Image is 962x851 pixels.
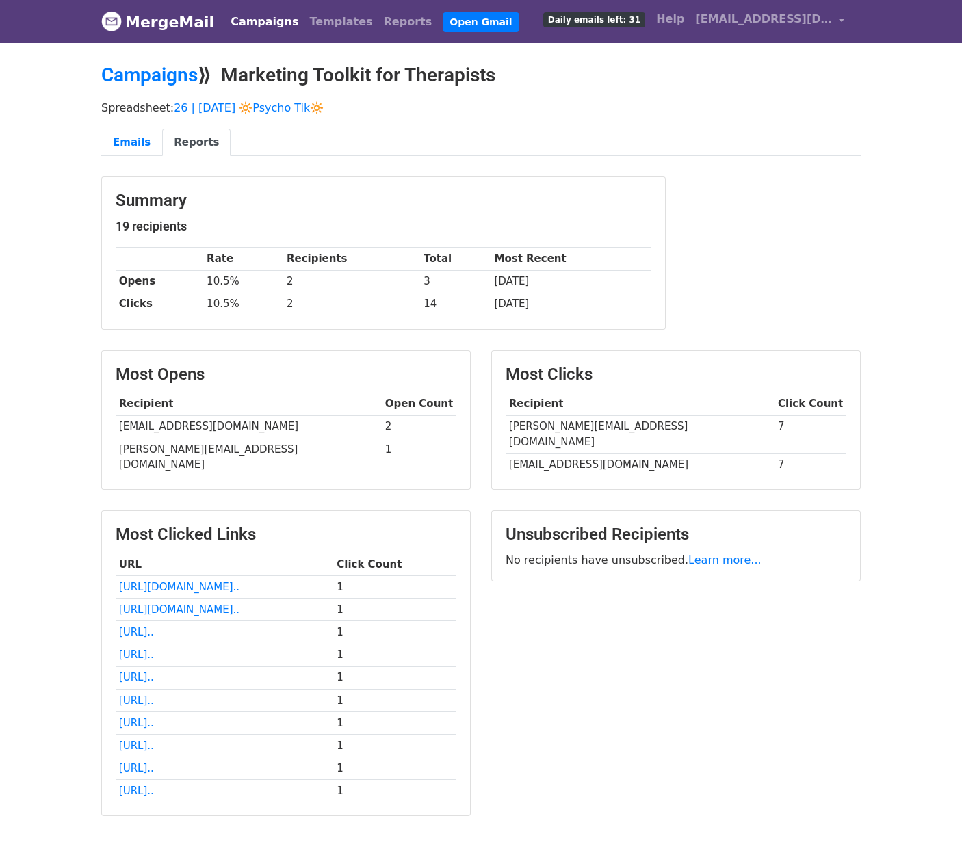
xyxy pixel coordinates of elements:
[333,734,456,757] td: 1
[101,11,122,31] img: MergeMail logo
[333,576,456,599] td: 1
[162,129,231,157] a: Reports
[491,293,651,315] td: [DATE]
[506,454,775,476] td: [EMAIL_ADDRESS][DOMAIN_NAME]
[506,553,846,567] p: No recipients have unsubscribed.
[119,694,154,707] a: [URL]..
[333,757,456,779] td: 1
[119,739,154,752] a: [URL]..
[333,689,456,711] td: 1
[420,293,491,315] td: 14
[203,270,283,293] td: 10.5%
[116,270,203,293] th: Opens
[101,8,214,36] a: MergeMail
[506,365,846,384] h3: Most Clicks
[420,270,491,293] td: 3
[333,666,456,689] td: 1
[283,293,420,315] td: 2
[101,64,198,86] a: Campaigns
[225,8,304,36] a: Campaigns
[491,270,651,293] td: [DATE]
[119,626,154,638] a: [URL]..
[283,248,420,270] th: Recipients
[333,711,456,734] td: 1
[304,8,378,36] a: Templates
[688,553,762,566] a: Learn more...
[382,415,456,438] td: 2
[203,293,283,315] td: 10.5%
[333,553,456,576] th: Click Count
[651,5,690,33] a: Help
[543,12,645,27] span: Daily emails left: 31
[538,5,651,33] a: Daily emails left: 31
[775,415,846,454] td: 7
[333,780,456,802] td: 1
[491,248,651,270] th: Most Recent
[119,671,154,683] a: [URL]..
[174,101,324,114] a: 26 | [DATE] 🔆Psycho Tik🔆
[775,454,846,476] td: 7
[119,581,239,593] a: [URL][DOMAIN_NAME]..
[775,393,846,415] th: Click Count
[690,5,850,38] a: [EMAIL_ADDRESS][DOMAIN_NAME]
[119,717,154,729] a: [URL]..
[116,415,382,438] td: [EMAIL_ADDRESS][DOMAIN_NAME]
[101,101,861,115] p: Spreadsheet:
[203,248,283,270] th: Rate
[116,553,333,576] th: URL
[116,191,651,211] h3: Summary
[283,270,420,293] td: 2
[116,219,651,234] h5: 19 recipients
[506,525,846,545] h3: Unsubscribed Recipients
[101,64,861,87] h2: ⟫ Marketing Toolkit for Therapists
[116,525,456,545] h3: Most Clicked Links
[119,762,154,774] a: [URL]..
[116,293,203,315] th: Clicks
[506,393,775,415] th: Recipient
[382,438,456,475] td: 1
[119,649,154,661] a: [URL]..
[119,603,239,616] a: [URL][DOMAIN_NAME]..
[443,12,519,32] a: Open Gmail
[894,785,962,851] iframe: Chat Widget
[119,785,154,797] a: [URL]..
[333,599,456,621] td: 1
[116,393,382,415] th: Recipient
[506,415,775,454] td: [PERSON_NAME][EMAIL_ADDRESS][DOMAIN_NAME]
[378,8,438,36] a: Reports
[116,365,456,384] h3: Most Opens
[333,644,456,666] td: 1
[382,393,456,415] th: Open Count
[101,129,162,157] a: Emails
[420,248,491,270] th: Total
[333,621,456,644] td: 1
[695,11,832,27] span: [EMAIL_ADDRESS][DOMAIN_NAME]
[116,438,382,475] td: [PERSON_NAME][EMAIL_ADDRESS][DOMAIN_NAME]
